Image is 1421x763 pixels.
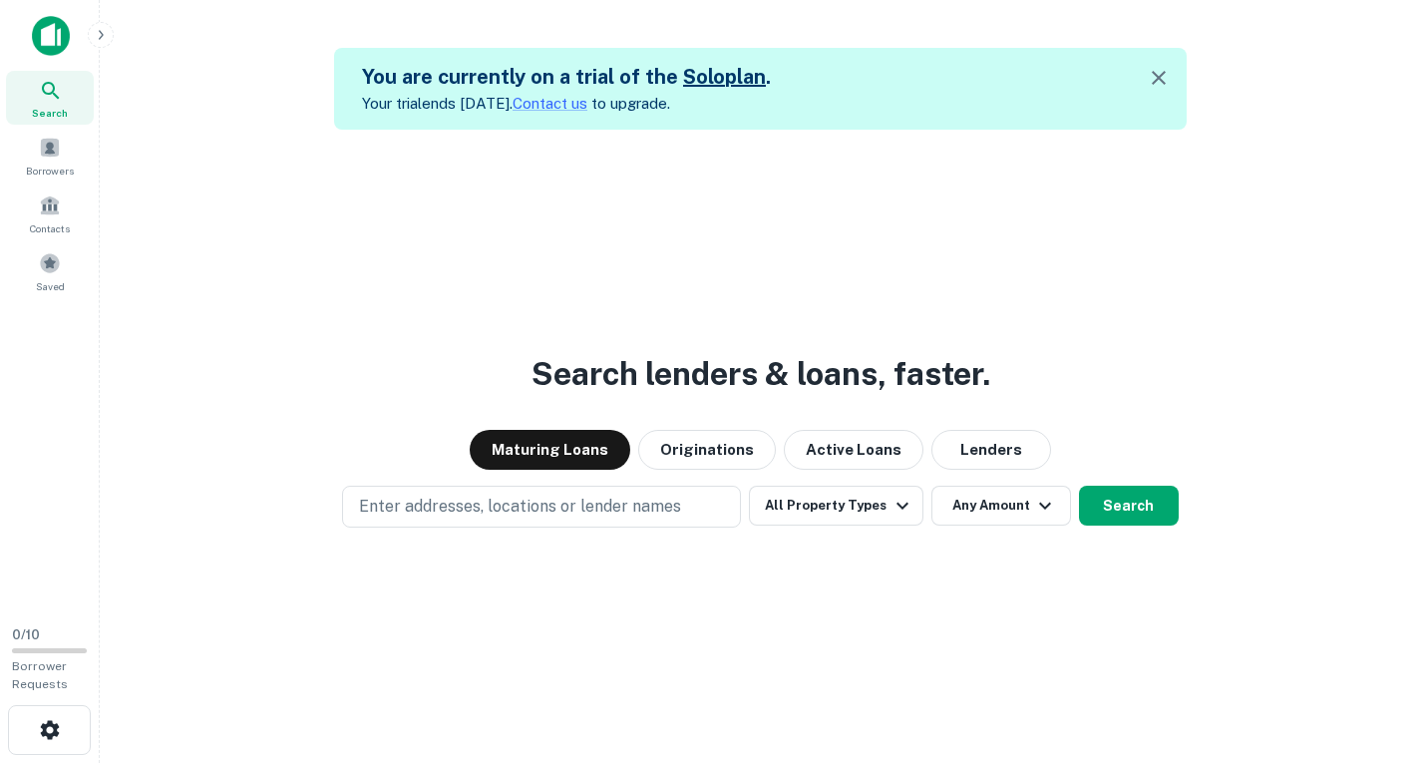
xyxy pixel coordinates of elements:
a: Borrowers [6,129,94,183]
button: Enter addresses, locations or lender names [342,486,741,528]
span: Contacts [30,220,70,236]
p: Your trial ends [DATE]. to upgrade. [362,92,771,116]
p: Enter addresses, locations or lender names [359,495,681,519]
button: Lenders [931,430,1051,470]
a: Saved [6,244,94,298]
iframe: Chat Widget [1321,603,1421,699]
button: Any Amount [931,486,1071,526]
a: Search [6,71,94,125]
span: Borrowers [26,163,74,179]
a: Contact us [513,95,587,112]
span: Search [32,105,68,121]
img: capitalize-icon.png [32,16,70,56]
button: Originations [638,430,776,470]
span: Saved [36,278,65,294]
h3: Search lenders & loans, faster. [532,350,990,398]
a: Contacts [6,187,94,240]
button: Search [1079,486,1179,526]
button: All Property Types [749,486,922,526]
button: Maturing Loans [470,430,630,470]
span: Borrower Requests [12,659,68,691]
h5: You are currently on a trial of the . [362,62,771,92]
a: Soloplan [683,65,766,89]
button: Active Loans [784,430,923,470]
span: 0 / 10 [12,627,40,642]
